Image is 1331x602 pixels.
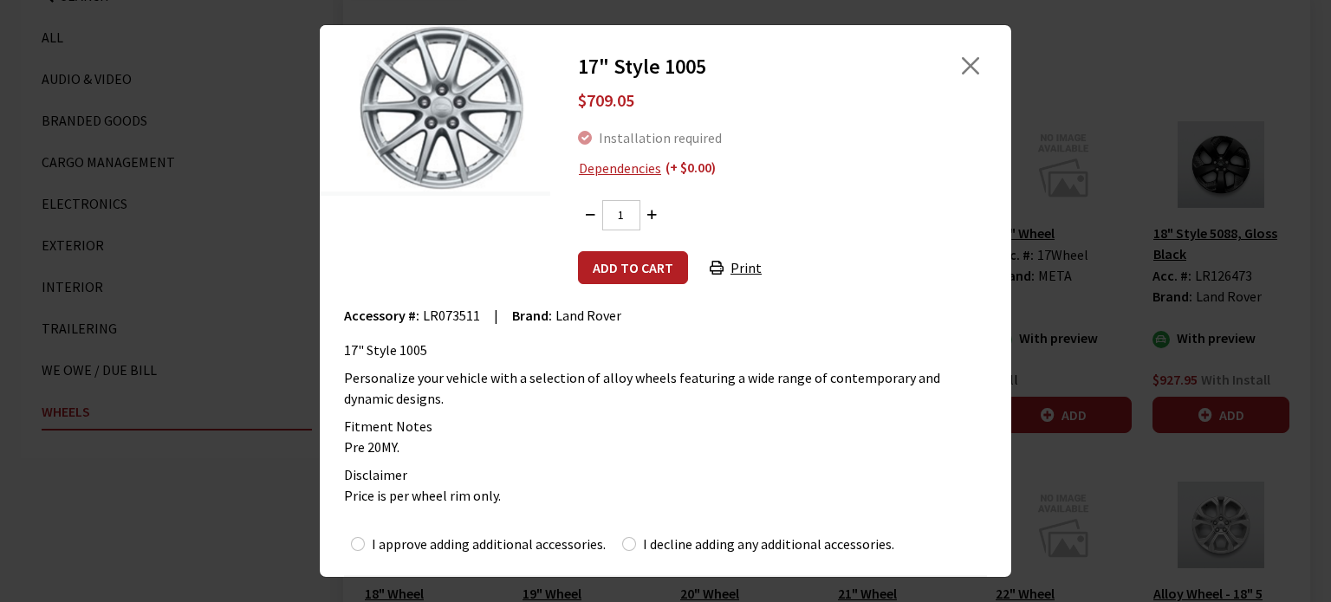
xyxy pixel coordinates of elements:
span: (+ $0.00) [665,157,716,179]
span: Installation required [599,129,722,146]
button: Close [958,53,984,79]
label: Disclaimer [344,464,407,485]
div: Price is per wheel rim only. [344,485,987,506]
label: I approve adding additional accessories. [372,534,606,554]
span: LR073511 [423,307,480,324]
div: Pre 20MY. [344,437,987,457]
div: 17" Style 1005 [344,340,987,360]
button: Print [695,251,776,284]
label: Fitment Notes [344,416,432,437]
h2: 17" Style 1005 [578,53,912,81]
span: | [494,307,498,324]
img: Image for 17" Style 1005 [320,24,550,196]
label: Brand: [512,305,552,326]
div: Personalize your vehicle with a selection of alloy wheels featuring a wide range of contemporary ... [344,367,987,409]
button: Add to cart [578,251,688,284]
label: Accessory #: [344,305,419,326]
div: $709.05 [578,81,984,120]
span: Land Rover [555,307,621,324]
label: I decline adding any additional accessories. [643,534,894,554]
button: Dependencies [578,157,662,179]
